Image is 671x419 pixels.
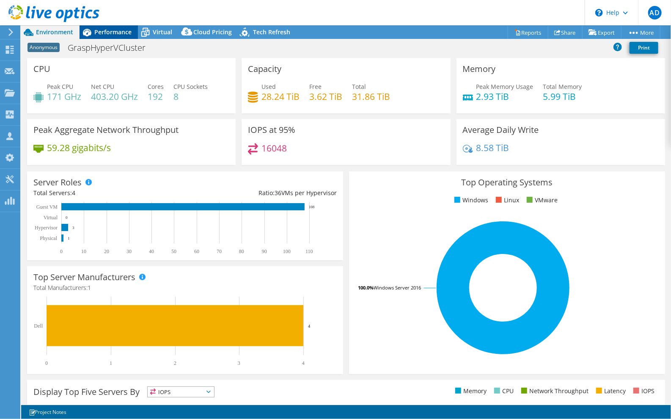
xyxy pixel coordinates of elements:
h3: Average Daily Write [463,125,539,135]
h4: 2.93 TiB [476,92,533,101]
a: Reports [508,26,548,39]
h4: 31.86 TiB [352,92,390,101]
span: Virtual [153,28,172,36]
text: Hypervisor [35,225,58,231]
h4: 192 [148,92,164,101]
text: 110 [305,248,313,254]
h4: 59.28 gigabits/s [47,143,111,152]
span: CPU Sockets [173,83,208,91]
div: Total Servers: [33,188,185,198]
h3: Memory [463,64,496,74]
span: Net CPU [91,83,114,91]
h4: 8 [173,92,208,101]
li: CPU [492,386,514,396]
text: 60 [194,248,199,254]
text: 40 [149,248,154,254]
text: 3 [72,226,74,230]
tspan: 100.0% [358,284,374,291]
span: Tech Refresh [253,28,290,36]
text: Physical [40,235,57,241]
span: Used [261,83,276,91]
span: AD [648,6,662,19]
h3: Top Operating Systems [355,178,659,187]
span: 1 [88,284,91,292]
text: 90 [262,248,267,254]
text: 100 [283,248,291,254]
text: 4 [302,360,305,366]
span: Anonymous [27,43,60,52]
h3: Top Server Manufacturers [33,273,135,282]
h4: 5.99 TiB [543,92,582,101]
span: 4 [72,189,75,197]
text: Guest VM [36,204,58,210]
li: VMware [525,196,558,205]
span: Peak CPU [47,83,73,91]
h3: IOPS at 95% [248,125,295,135]
span: Free [309,83,322,91]
span: Environment [36,28,73,36]
text: Virtual [44,215,58,221]
tspan: Windows Server 2016 [374,284,421,291]
li: IOPS [631,386,654,396]
h1: GraspHyperVCluster [64,43,159,52]
h4: 8.58 TiB [476,143,509,152]
a: Share [548,26,583,39]
text: 2 [174,360,176,366]
text: 50 [171,248,176,254]
text: 0 [60,248,63,254]
text: 108 [309,205,315,209]
li: Memory [453,386,487,396]
h4: 403.20 GHz [91,92,138,101]
span: 36 [275,189,281,197]
h4: 16048 [261,143,287,153]
a: More [621,26,660,39]
text: 10 [81,248,86,254]
text: 3 [238,360,240,366]
a: Print [630,42,658,54]
text: 80 [239,248,244,254]
span: IOPS [148,387,214,397]
svg: \n [595,9,603,17]
a: Export [582,26,621,39]
li: Windows [452,196,488,205]
h4: Total Manufacturers: [33,283,337,292]
div: Ratio: VMs per Hypervisor [185,188,336,198]
h4: 171 GHz [47,92,81,101]
text: 20 [104,248,109,254]
li: Latency [594,386,626,396]
li: Linux [494,196,519,205]
h4: 3.62 TiB [309,92,342,101]
a: Project Notes [23,407,72,417]
li: Network Throughput [519,386,588,396]
text: 0 [66,215,68,220]
h3: Peak Aggregate Network Throughput [33,125,179,135]
text: 1 [110,360,112,366]
h3: Server Roles [33,178,82,187]
text: 4 [308,323,311,328]
text: 30 [126,248,132,254]
text: Dell [34,323,43,329]
span: Cores [148,83,164,91]
span: Total Memory [543,83,582,91]
span: Peak Memory Usage [476,83,533,91]
text: 70 [217,248,222,254]
text: 1 [68,236,70,240]
h3: CPU [33,64,50,74]
span: Total [352,83,366,91]
h3: Capacity [248,64,281,74]
text: 0 [45,360,48,366]
h4: 28.24 TiB [261,92,300,101]
span: Performance [94,28,132,36]
span: Cloud Pricing [193,28,232,36]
